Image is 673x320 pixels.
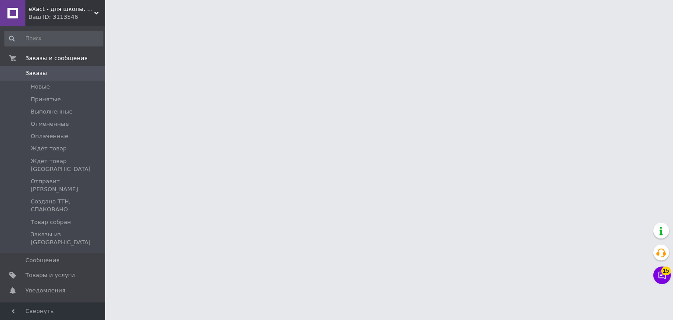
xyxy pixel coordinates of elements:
[28,13,105,21] div: Ваш ID: 3113546
[25,287,65,295] span: Уведомления
[31,218,71,226] span: Товар собран
[4,31,103,46] input: Поиск
[25,69,47,77] span: Заказы
[25,54,88,62] span: Заказы и сообщения
[31,231,103,246] span: Заказы из [GEOGRAPHIC_DATA]
[25,256,60,264] span: Сообщения
[31,96,61,103] span: Принятые
[31,145,67,153] span: Ждёт товар
[661,265,671,274] span: 15
[28,5,94,13] span: eXact - для школы, для офиса, для творчества
[31,132,68,140] span: Оплаченные
[31,198,103,213] span: Создана ТТН, СПАКОВАНО
[31,83,50,91] span: Новые
[31,178,103,193] span: Отправит [PERSON_NAME]
[25,302,81,317] span: Показатели работы компании
[31,157,103,173] span: Ждёт товар [GEOGRAPHIC_DATA]
[653,267,671,284] button: Чат с покупателем15
[31,108,73,116] span: Выполненные
[31,120,69,128] span: Отмененные
[25,271,75,279] span: Товары и услуги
